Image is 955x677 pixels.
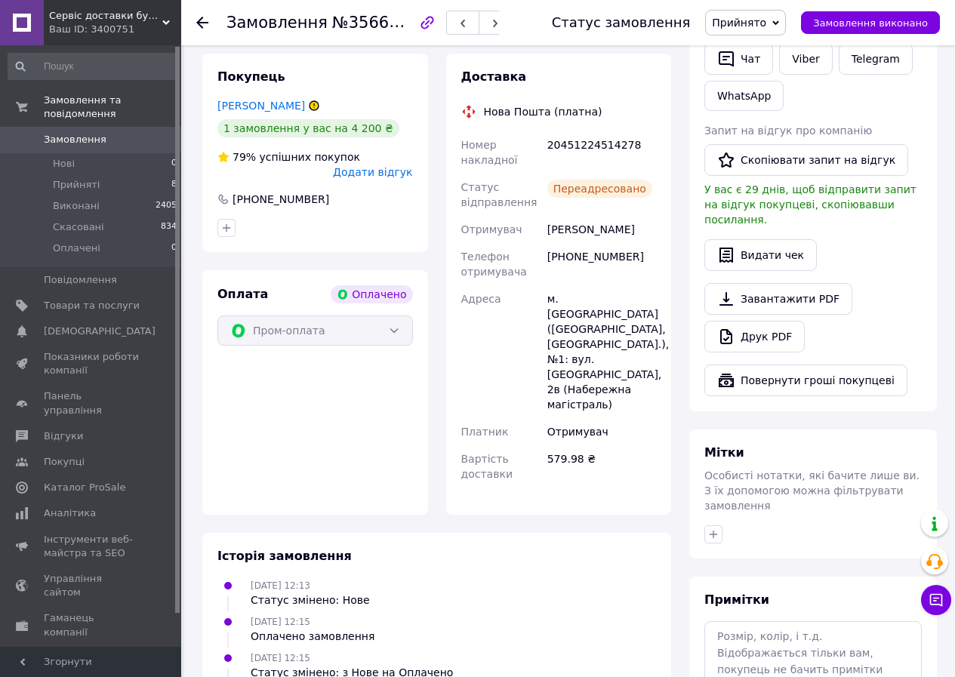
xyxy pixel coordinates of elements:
button: Чат з покупцем [921,585,951,615]
span: 79% [233,151,256,163]
span: Гаманець компанії [44,611,140,639]
span: Телефон отримувача [461,251,527,278]
span: [DEMOGRAPHIC_DATA] [44,325,156,338]
span: Аналітика [44,506,96,520]
a: Завантажити PDF [704,283,852,315]
div: Оплачено [331,285,412,303]
span: У вас є 29 днів, щоб відправити запит на відгук покупцеві, скопіювавши посилання. [704,183,916,226]
span: Інструменти веб-майстра та SEO [44,533,140,560]
span: 8 [171,178,177,192]
span: Покупець [217,69,285,84]
div: Ваш ID: 3400751 [49,23,181,36]
span: Покупці [44,455,85,469]
span: Відгуки [44,429,83,443]
span: Управління сайтом [44,572,140,599]
span: Адреса [461,293,501,305]
span: Замовлення [226,14,328,32]
span: Історія замовлення [217,549,352,563]
span: №356686652 [332,13,439,32]
div: Оплачено замовлення [251,629,374,644]
div: Нова Пошта (платна) [480,104,606,119]
span: Панель управління [44,389,140,417]
a: [PERSON_NAME] [217,100,305,112]
button: Видати чек [704,239,817,271]
span: Каталог ProSale [44,481,125,494]
span: 834 [161,220,177,234]
div: [PERSON_NAME] [544,216,659,243]
span: Платник [461,426,509,438]
div: 1 замовлення у вас на 4 200 ₴ [217,119,399,137]
span: 0 [171,157,177,171]
span: Додати відгук [333,166,412,178]
button: Чат [704,43,773,75]
a: WhatsApp [704,81,784,111]
span: Запит на відгук про компанію [704,125,872,137]
div: 20451224514278 [544,131,659,174]
span: Замовлення виконано [813,17,928,29]
span: 0 [171,242,177,255]
button: Повернути гроші покупцеві [704,365,907,396]
div: м. [GEOGRAPHIC_DATA] ([GEOGRAPHIC_DATA], [GEOGRAPHIC_DATA].), №1: вул. [GEOGRAPHIC_DATA], 2в (Наб... [544,285,659,418]
span: Виконані [53,199,100,213]
span: Замовлення [44,133,106,146]
div: успішних покупок [217,149,360,165]
span: Номер накладної [461,139,518,166]
span: Статус відправлення [461,181,538,208]
div: Переадресовано [547,180,652,198]
span: Мітки [704,445,744,460]
span: Замовлення та повідомлення [44,94,181,121]
a: Друк PDF [704,321,805,352]
div: 579.98 ₴ [544,445,659,488]
span: Доставка [461,69,527,84]
div: Статус змінено: Нове [251,592,370,608]
span: Товари та послуги [44,299,140,312]
div: Отримувач [544,418,659,445]
span: [DATE] 12:15 [251,617,310,627]
div: [PHONE_NUMBER] [544,243,659,285]
div: [PHONE_NUMBER] [231,192,331,207]
span: Повідомлення [44,273,117,287]
div: Повернутися назад [196,15,208,30]
button: Скопіювати запит на відгук [704,144,908,176]
span: Примітки [704,592,769,607]
span: Особисті нотатки, які бачите лише ви. З їх допомогою можна фільтрувати замовлення [704,469,920,512]
span: Оплата [217,287,268,301]
span: Скасовані [53,220,104,234]
div: Статус замовлення [552,15,691,30]
span: Оплачені [53,242,100,255]
span: Показники роботи компанії [44,350,140,377]
a: Viber [779,43,832,75]
button: Замовлення виконано [801,11,940,34]
span: Прийняті [53,178,100,192]
span: Сервіс доставки будівельних матеріалів [49,9,162,23]
a: Telegram [839,43,913,75]
span: 2405 [156,199,177,213]
span: [DATE] 12:13 [251,580,310,591]
input: Пошук [8,53,178,80]
span: Отримувач [461,223,522,235]
span: Прийнято [712,17,766,29]
span: Вартість доставки [461,453,513,480]
span: Нові [53,157,75,171]
span: [DATE] 12:15 [251,653,310,663]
